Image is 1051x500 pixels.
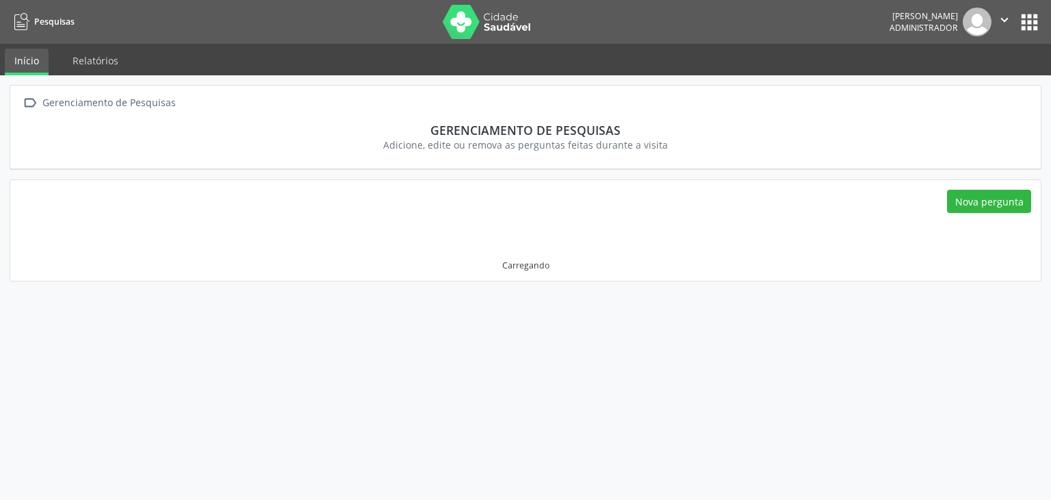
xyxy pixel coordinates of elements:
[1017,10,1041,34] button: apps
[890,22,958,34] span: Administrador
[20,93,178,113] a:  Gerenciamento de Pesquisas
[502,260,549,271] div: Carregando
[34,16,75,27] span: Pesquisas
[40,93,178,113] div: Gerenciamento de Pesquisas
[63,49,128,73] a: Relatórios
[963,8,991,36] img: img
[890,10,958,22] div: [PERSON_NAME]
[29,138,1022,152] div: Adicione, edite ou remova as perguntas feitas durante a visita
[991,8,1017,36] button: 
[5,49,49,75] a: Início
[947,190,1031,213] button: Nova pergunta
[997,12,1012,27] i: 
[29,123,1022,138] div: Gerenciamento de Pesquisas
[20,93,40,113] i: 
[10,10,75,33] a: Pesquisas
